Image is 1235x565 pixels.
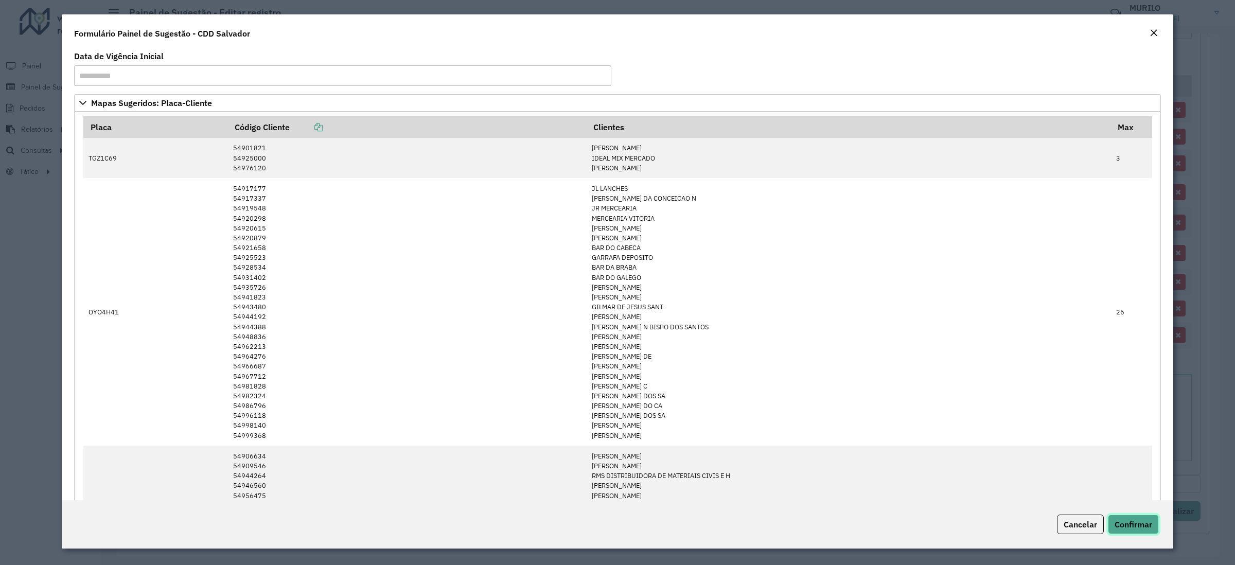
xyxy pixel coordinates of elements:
th: Placa [83,116,228,138]
td: 54906634 54909546 54944264 54946560 54956475 54958759 54966077 54966858 54967873 54969465 54969994 [228,446,587,565]
td: [PERSON_NAME] [PERSON_NAME] RMS DISTRIBUIDORA DE MATERIAIS CIVIS E H [PERSON_NAME] [PERSON_NAME] ... [587,446,1111,565]
a: Copiar [290,122,323,132]
td: OVC5D48 [83,446,228,565]
th: Max [1111,116,1152,138]
td: 3 [1111,138,1152,178]
td: [PERSON_NAME] IDEAL MIX MERCADO [PERSON_NAME] [587,138,1111,178]
span: Confirmar [1115,519,1152,529]
h4: Formulário Painel de Sugestão - CDD Salvador [74,27,250,40]
button: Cancelar [1057,515,1104,534]
span: Mapas Sugeridos: Placa-Cliente [91,99,212,107]
th: Código Cliente [228,116,587,138]
td: 54901821 54925000 54976120 [228,138,587,178]
button: Close [1146,27,1161,40]
td: 54917177 54917337 54919548 54920298 54920615 54920879 54921658 54925523 54928534 54931402 5493572... [228,178,587,446]
em: Fechar [1150,29,1158,37]
td: 11 [1111,446,1152,565]
th: Clientes [587,116,1111,138]
td: JL LANCHES [PERSON_NAME] DA CONCEICAO N JR MERCEARIA MERCEARIA VITORIA [PERSON_NAME] [PERSON_NAME... [587,178,1111,446]
td: OYO4H41 [83,178,228,446]
button: Confirmar [1108,515,1159,534]
a: Mapas Sugeridos: Placa-Cliente [74,94,1161,112]
td: 26 [1111,178,1152,446]
label: Data de Vigência Inicial [74,50,164,62]
span: Cancelar [1064,519,1097,529]
td: TGZ1C69 [83,138,228,178]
